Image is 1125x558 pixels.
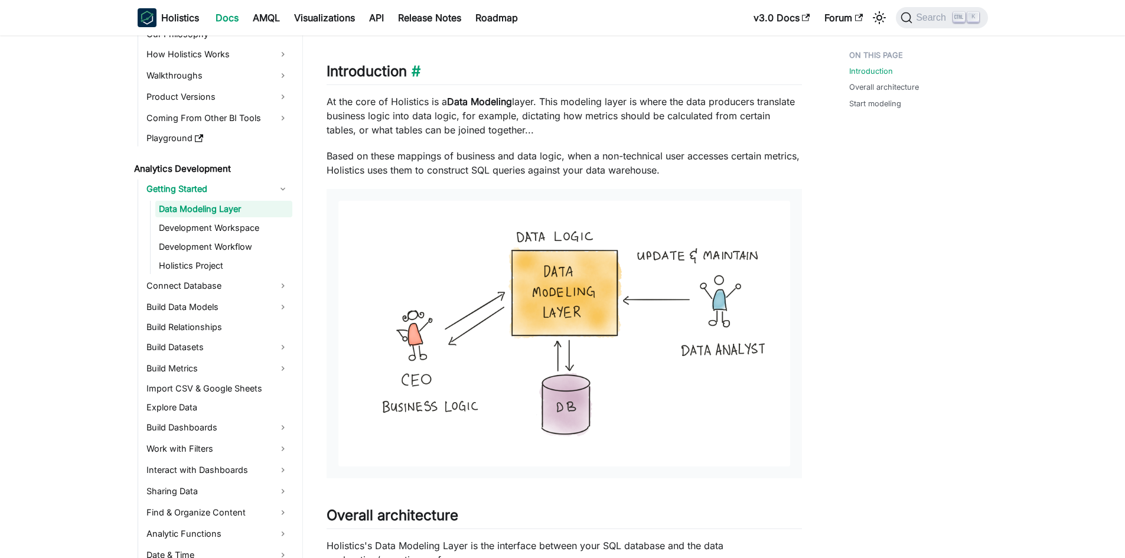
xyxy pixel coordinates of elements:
[155,257,292,274] a: Holistics Project
[143,439,292,458] a: Work with Filters
[143,87,292,106] a: Product Versions
[327,94,802,137] p: At the core of Holistics is a layer. This modeling layer is where the data producers translate bu...
[287,8,362,27] a: Visualizations
[143,380,292,397] a: Import CSV & Google Sheets
[896,7,987,28] button: Search (Ctrl+K)
[143,66,292,85] a: Walkthroughs
[143,45,292,64] a: How Holistics Works
[327,507,802,529] h2: Overall architecture
[155,220,292,236] a: Development Workspace
[870,8,889,27] button: Switch between dark and light mode (currently light mode)
[849,66,893,77] a: Introduction
[138,8,156,27] img: Holistics
[131,161,292,177] a: Analytics Development
[391,8,468,27] a: Release Notes
[155,239,292,255] a: Development Workflow
[138,8,199,27] a: HolisticsHolistics
[208,8,246,27] a: Docs
[338,201,790,466] img: Data Modeling Layer
[143,524,292,543] a: Analytic Functions
[817,8,870,27] a: Forum
[143,180,292,198] a: Getting Started
[143,359,292,378] a: Build Metrics
[143,298,292,316] a: Build Data Models
[143,399,292,416] a: Explore Data
[143,130,292,146] a: Playground
[447,96,512,107] strong: Data Modeling
[407,63,420,80] a: Direct link to Introduction
[143,276,292,295] a: Connect Database
[468,8,525,27] a: Roadmap
[849,81,919,93] a: Overall architecture
[143,461,292,479] a: Interact with Dashboards
[143,109,292,128] a: Coming From Other BI Tools
[143,338,292,357] a: Build Datasets
[849,98,901,109] a: Start modeling
[746,8,817,27] a: v3.0 Docs
[161,11,199,25] b: Holistics
[143,482,292,501] a: Sharing Data
[143,319,292,335] a: Build Relationships
[143,418,292,437] a: Build Dashboards
[143,503,292,522] a: Find & Organize Content
[246,8,287,27] a: AMQL
[327,149,802,177] p: Based on these mappings of business and data logic, when a non-technical user accesses certain me...
[126,35,303,558] nav: Docs sidebar
[362,8,391,27] a: API
[967,12,979,22] kbd: K
[327,63,802,85] h2: Introduction
[912,12,953,23] span: Search
[155,201,292,217] a: Data Modeling Layer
